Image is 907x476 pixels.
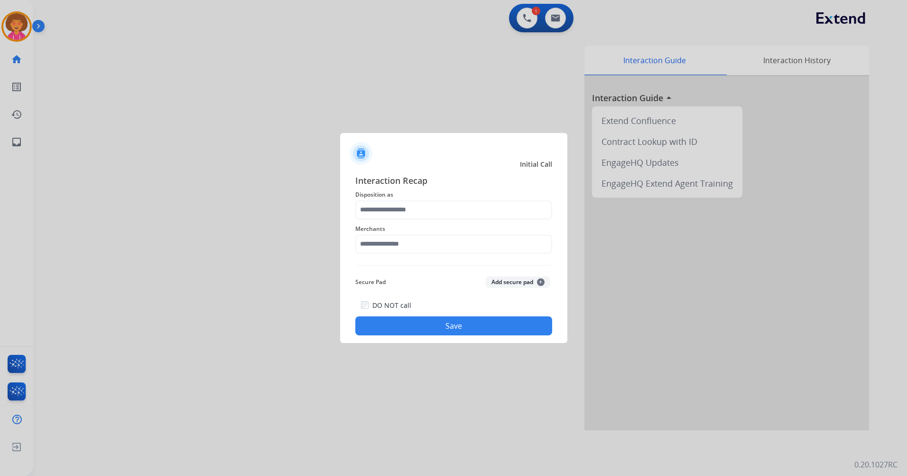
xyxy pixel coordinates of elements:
span: Initial Call [520,160,552,169]
button: Save [355,316,552,335]
span: Disposition as [355,189,552,200]
p: 0.20.1027RC [854,459,898,470]
span: Secure Pad [355,276,386,288]
span: + [537,278,545,286]
img: contactIcon [350,142,372,165]
button: Add secure pad+ [486,276,550,288]
span: Merchants [355,223,552,235]
label: DO NOT call [372,301,411,310]
span: Interaction Recap [355,174,552,189]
